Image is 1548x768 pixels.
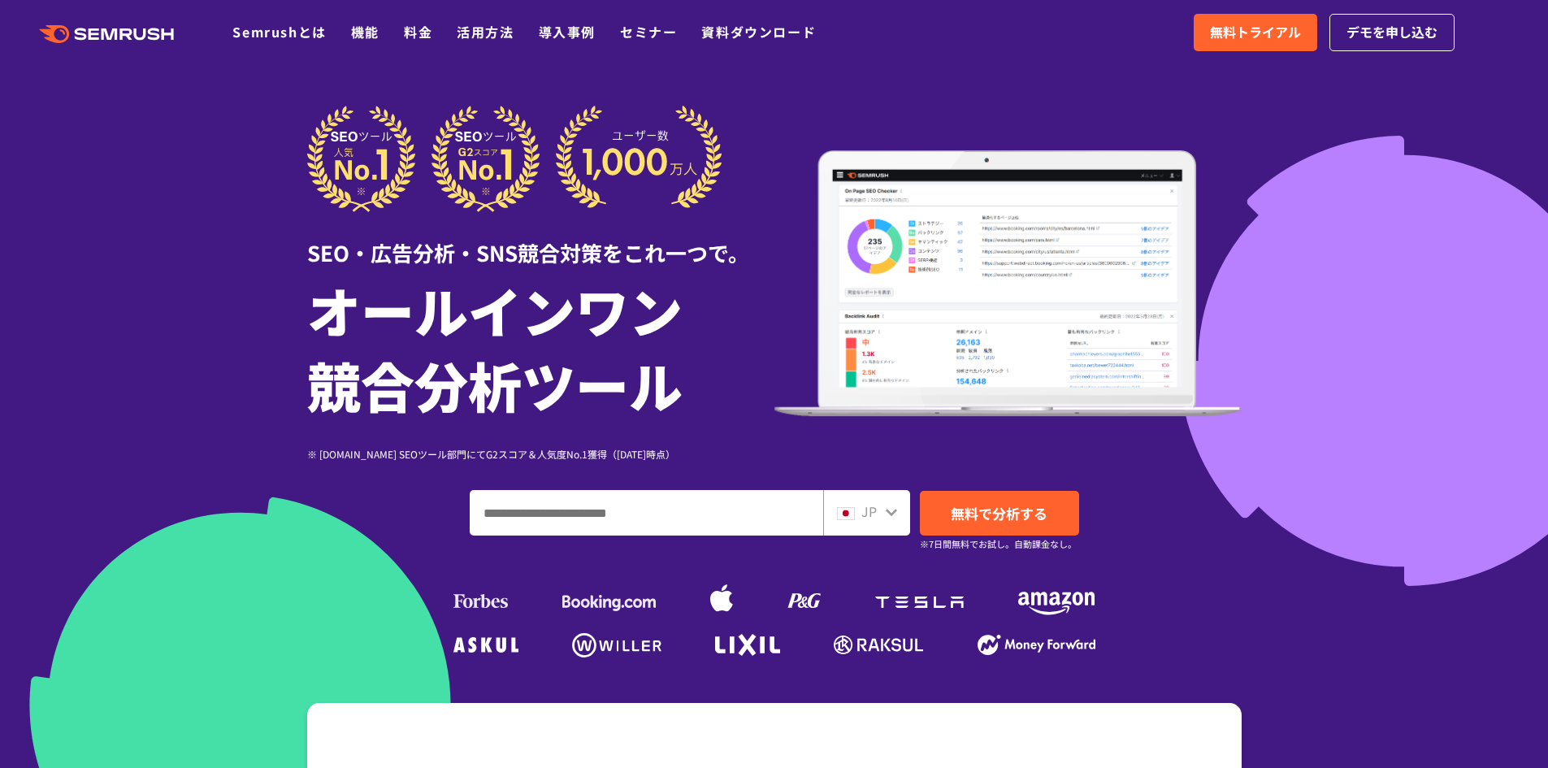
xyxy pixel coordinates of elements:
[470,491,822,535] input: ドメイン、キーワードまたはURLを入力してください
[351,22,379,41] a: 機能
[920,536,1077,552] small: ※7日間無料でお試し。自動課金なし。
[232,22,326,41] a: Semrushとは
[920,491,1079,536] a: 無料で分析する
[307,446,774,462] div: ※ [DOMAIN_NAME] SEOツール部門にてG2スコア＆人気度No.1獲得（[DATE]時点）
[307,272,774,422] h1: オールインワン 競合分析ツール
[701,22,816,41] a: 資料ダウンロード
[1194,14,1317,51] a: 無料トライアル
[1346,22,1437,43] span: デモを申し込む
[457,22,514,41] a: 活用方法
[404,22,432,41] a: 料金
[951,503,1047,523] span: 無料で分析する
[539,22,596,41] a: 導入事例
[861,501,877,521] span: JP
[307,212,774,268] div: SEO・広告分析・SNS競合対策をこれ一つで。
[1329,14,1455,51] a: デモを申し込む
[620,22,677,41] a: セミナー
[1210,22,1301,43] span: 無料トライアル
